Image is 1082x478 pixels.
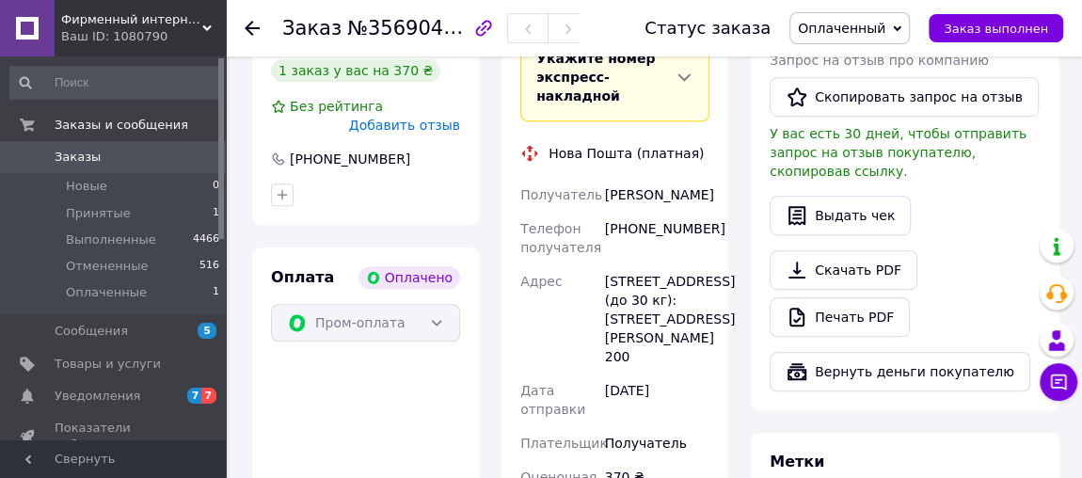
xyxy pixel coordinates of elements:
button: Вернуть деньги покупателю [770,352,1030,391]
div: 1 заказ у вас на 370 ₴ [271,59,440,82]
span: Заказы [55,149,101,166]
span: Запрос на отзыв про компанию [770,53,989,68]
span: Оплаченный [798,21,885,36]
span: Получатель [520,187,602,202]
span: Заказы и сообщения [55,117,188,134]
span: Оплаченные [66,284,147,301]
span: Без рейтинга [290,99,383,114]
div: [PHONE_NUMBER] [288,150,412,168]
span: Отмененные [66,258,148,275]
div: Вернуться назад [245,19,260,38]
span: Товары и услуги [55,356,161,373]
div: Ваш ID: 1080790 [61,28,226,45]
div: Статус заказа [644,19,771,38]
div: Получатель [601,426,713,460]
span: 1 [213,284,219,301]
span: Показатели работы компании [55,420,174,454]
span: 0 [213,178,219,195]
span: Добавить отзыв [349,118,460,133]
span: Уведомления [55,388,140,405]
span: Метки [770,453,824,470]
span: Адрес [520,274,562,289]
div: [PHONE_NUMBER] [601,212,713,264]
span: У вас есть 30 дней, чтобы отправить запрос на отзыв покупателю, скопировав ссылку. [770,126,1026,179]
input: Поиск [9,66,221,100]
button: Чат с покупателем [1040,363,1077,401]
span: №356904176 [347,16,481,40]
button: Выдать чек [770,196,911,235]
span: Фирменный интернет-магазин ТМ "Органикс" [61,11,202,28]
span: Заказ [282,17,342,40]
span: 7 [201,388,216,404]
span: 5 [198,323,216,339]
div: [DATE] [601,374,713,426]
span: Укажите номер экспресс-накладной [536,51,655,104]
span: Сообщения [55,323,128,340]
div: Оплачено [358,266,460,289]
span: Принятые [66,205,131,222]
a: Печать PDF [770,297,910,337]
span: Оплата [271,268,334,286]
div: Нова Пошта (платная) [544,144,708,163]
span: Телефон получателя [520,221,601,255]
span: Новые [66,178,107,195]
span: 516 [199,258,219,275]
span: 4466 [193,231,219,248]
button: Скопировать запрос на отзыв [770,77,1039,117]
button: Заказ выполнен [929,14,1063,42]
span: 1 [213,205,219,222]
span: Плательщик [520,436,608,451]
span: Дата отправки [520,383,585,417]
a: Скачать PDF [770,250,917,290]
span: Заказ выполнен [944,22,1048,36]
div: [PERSON_NAME] [601,178,713,212]
div: [STREET_ADDRESS] (до 30 кг): [STREET_ADDRESS][PERSON_NAME] 200 [601,264,713,374]
span: 7 [187,388,202,404]
span: Выполненные [66,231,156,248]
